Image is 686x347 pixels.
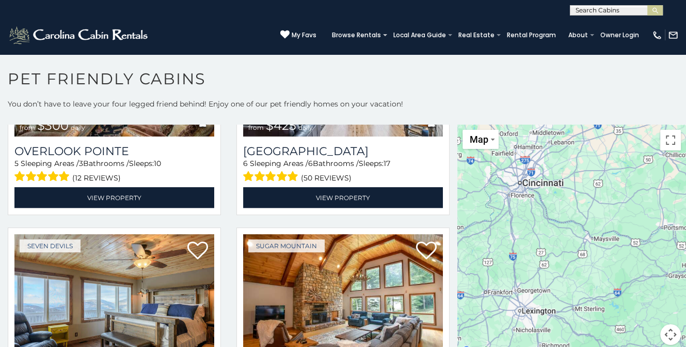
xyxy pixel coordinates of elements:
[243,144,443,158] a: [GEOGRAPHIC_DATA]
[14,144,214,158] a: Overlook Pointe
[502,28,561,42] a: Rental Program
[20,239,81,252] a: Seven Devils
[243,144,443,158] h3: Pinecone Manor
[243,187,443,208] a: View Property
[14,159,19,168] span: 5
[248,124,264,131] span: from
[453,28,500,42] a: Real Estate
[595,28,644,42] a: Owner Login
[266,118,296,133] span: $425
[327,28,386,42] a: Browse Rentals
[301,171,352,185] span: (50 reviews)
[462,130,499,149] button: Change map style
[298,124,313,131] span: daily
[248,239,325,252] a: Sugar Mountain
[384,159,390,168] span: 17
[187,240,208,262] a: Add to favorites
[243,159,248,168] span: 6
[79,159,83,168] span: 3
[563,28,593,42] a: About
[14,187,214,208] a: View Property
[660,324,681,345] button: Map camera controls
[71,124,85,131] span: daily
[470,134,488,145] span: Map
[652,30,662,40] img: phone-regular-white.png
[388,28,451,42] a: Local Area Guide
[660,130,681,150] button: Toggle fullscreen view
[37,118,69,133] span: $300
[20,124,35,131] span: from
[280,30,316,40] a: My Favs
[416,240,437,262] a: Add to favorites
[72,171,121,185] span: (12 reviews)
[308,159,313,168] span: 6
[8,25,151,46] img: White-1-2.png
[14,158,214,185] div: Sleeping Areas / Bathrooms / Sleeps:
[292,31,316,40] span: My Favs
[154,159,161,168] span: 10
[668,30,678,40] img: mail-regular-white.png
[243,158,443,185] div: Sleeping Areas / Bathrooms / Sleeps:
